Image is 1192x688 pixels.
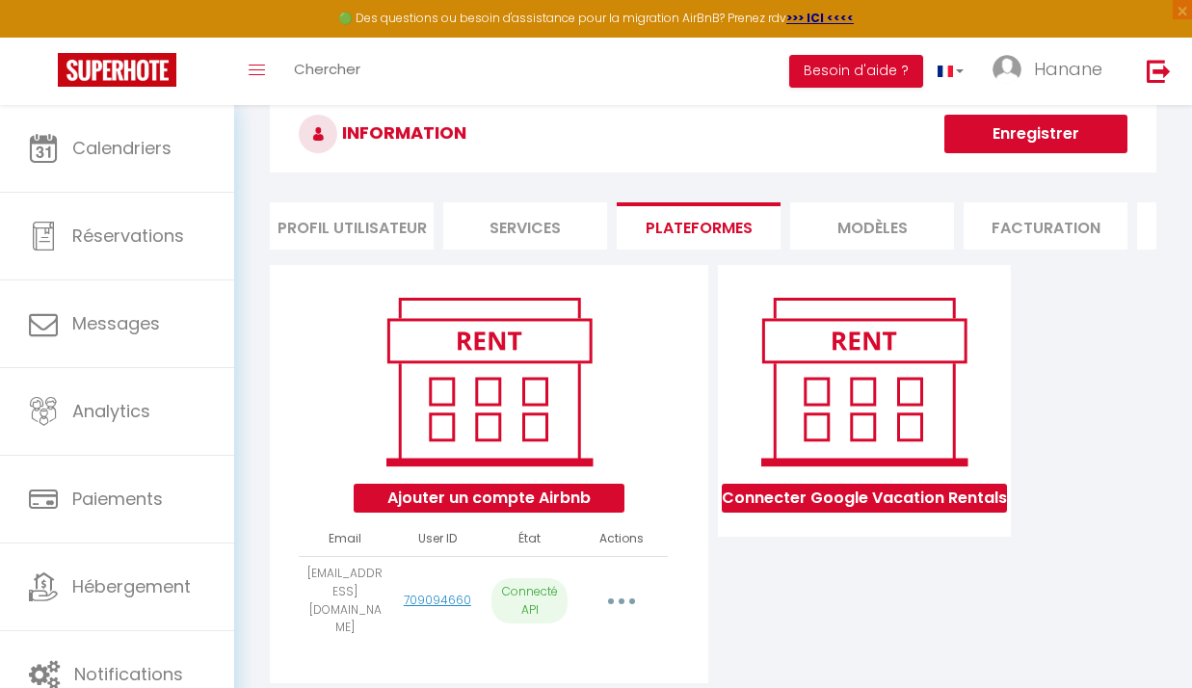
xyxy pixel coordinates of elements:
span: Calendriers [72,136,172,160]
a: 709094660 [404,592,471,608]
img: rent.png [366,289,612,474]
span: Réservations [72,224,184,248]
button: Enregistrer [944,115,1127,153]
td: [EMAIL_ADDRESS][DOMAIN_NAME] [299,556,391,645]
span: Chercher [294,59,360,79]
th: État [484,522,576,556]
li: MODÈLES [790,202,954,250]
li: Facturation [964,202,1127,250]
span: Notifications [74,662,183,686]
span: Analytics [72,399,150,423]
img: logout [1147,59,1171,83]
button: Besoin d'aide ? [789,55,923,88]
h3: INFORMATION [270,95,1156,172]
th: Actions [575,522,668,556]
li: Services [443,202,607,250]
li: Plateformes [617,202,781,250]
button: Connecter Google Vacation Rentals [722,484,1007,513]
button: Ajouter un compte Airbnb [354,484,624,513]
span: Messages [72,311,160,335]
img: ... [993,55,1021,84]
th: User ID [391,522,484,556]
th: Email [299,522,391,556]
p: Connecté API [491,578,569,624]
li: Profil Utilisateur [270,202,434,250]
img: rent.png [741,289,987,474]
img: Super Booking [58,53,176,87]
a: Chercher [279,38,375,105]
span: Paiements [72,487,163,511]
a: ... Hanane [978,38,1126,105]
span: Hanane [1034,57,1102,81]
a: >>> ICI <<<< [786,10,854,26]
span: Hébergement [72,574,191,598]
